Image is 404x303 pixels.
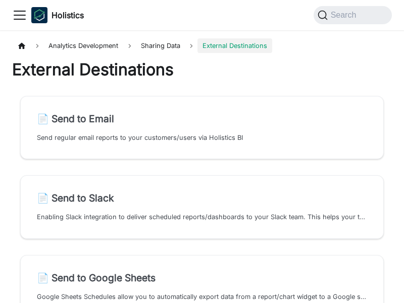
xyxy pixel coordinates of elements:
[12,8,27,23] button: Toggle navigation bar
[20,175,384,238] a: 📄️ Send to SlackEnabling Slack integration to deliver scheduled reports/dashboards to your Slack ...
[37,272,367,284] h2: Send to Google Sheets
[136,38,185,53] span: Sharing Data
[197,38,272,53] span: External Destinations
[20,96,384,159] a: 📄️ Send to EmailSend regular email reports to your customers/users via Holistics BI
[314,6,392,24] button: Search (Command+K)
[12,38,31,53] a: Home page
[37,212,367,222] p: Enabling Slack integration to deliver scheduled reports/dashboards to your Slack team. This helps...
[328,11,363,20] span: Search
[37,192,367,204] h2: Send to Slack
[52,9,84,21] b: Holistics
[37,133,367,142] p: Send regular email reports to your customers/users via Holistics BI
[43,38,123,53] span: Analytics Development
[12,38,392,53] nav: Breadcrumbs
[31,7,84,23] a: HolisticsHolisticsHolistics
[37,113,367,125] h2: Send to Email
[12,60,392,80] h1: External Destinations
[37,292,367,301] p: Google Sheets Schedules allow you to automatically export data from a report/chart widget to a Go...
[31,7,47,23] img: Holistics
